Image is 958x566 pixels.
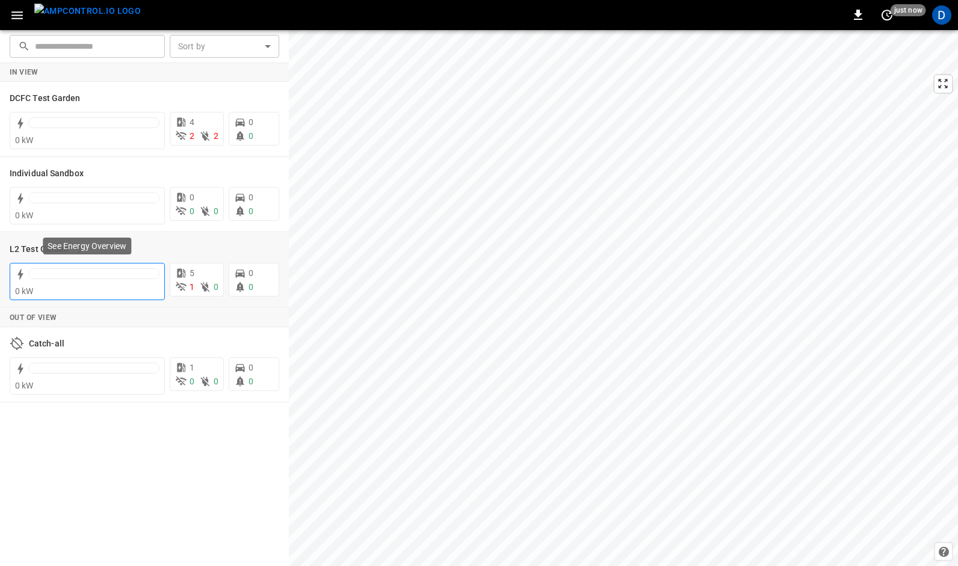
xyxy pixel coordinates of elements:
span: 2 [190,131,194,141]
h6: Catch-all [29,337,64,351]
span: 1 [190,282,194,292]
span: 0 [190,206,194,216]
button: set refresh interval [877,5,897,25]
span: 0 [214,206,218,216]
span: 1 [190,363,194,372]
span: 0 [249,377,253,386]
p: See Energy Overview [48,240,126,252]
span: 0 kW [15,381,34,390]
span: 0 kW [15,211,34,220]
span: 0 [249,206,253,216]
span: 5 [190,268,194,278]
span: 0 kW [15,135,34,145]
span: 0 [249,117,253,127]
strong: In View [10,68,39,76]
span: 0 kW [15,286,34,296]
img: ampcontrol.io logo [34,4,141,19]
canvas: Map [289,30,958,566]
span: 0 [190,192,194,202]
span: 0 [214,282,218,292]
span: 0 [249,268,253,278]
span: 0 [249,363,253,372]
h6: Individual Sandbox [10,167,84,180]
span: 4 [190,117,194,127]
span: 0 [249,282,253,292]
div: profile-icon [932,5,951,25]
span: 0 [190,377,194,386]
span: 0 [249,192,253,202]
span: just now [891,4,926,16]
h6: L2 Test Garden [10,243,69,256]
span: 0 [214,377,218,386]
strong: Out of View [10,313,57,322]
span: 0 [249,131,253,141]
h6: DCFC Test Garden [10,92,81,105]
span: 2 [214,131,218,141]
